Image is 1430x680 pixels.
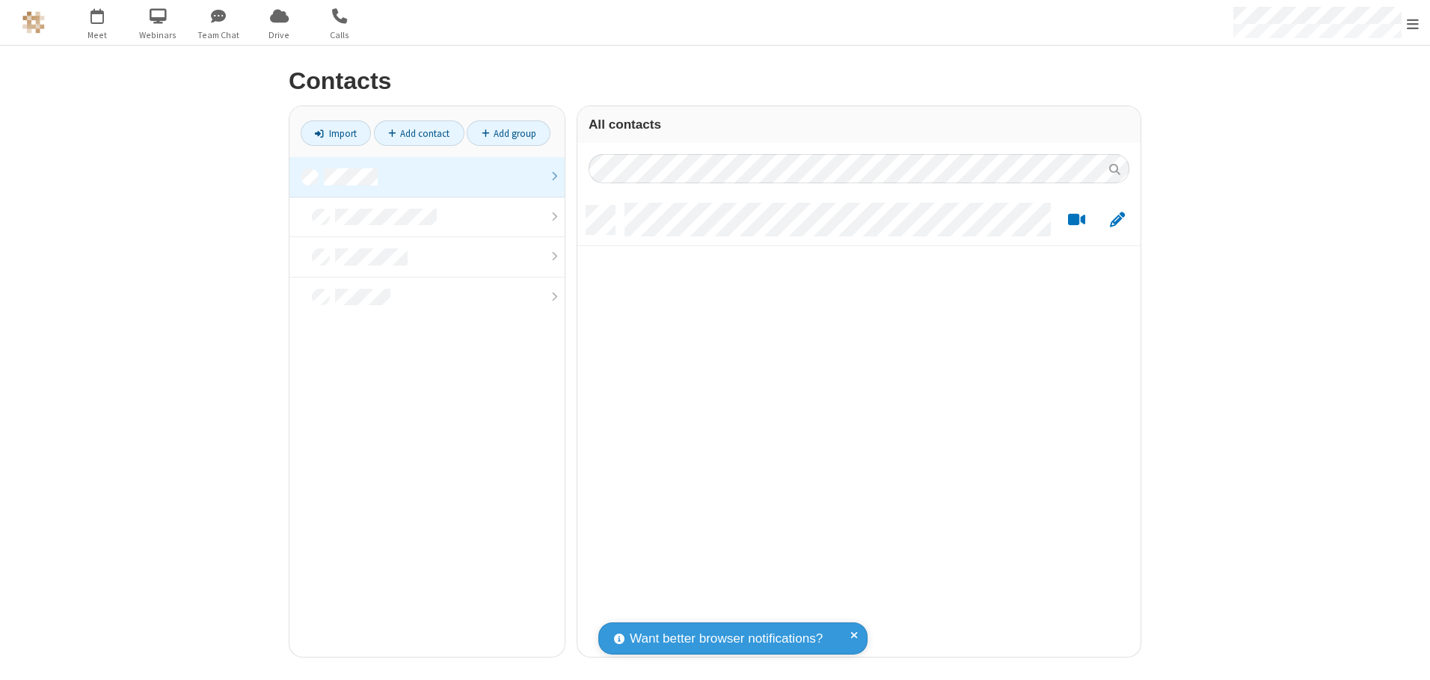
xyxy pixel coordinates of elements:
img: QA Selenium DO NOT DELETE OR CHANGE [22,11,45,34]
span: Meet [70,28,126,42]
span: Calls [312,28,368,42]
button: Start a video meeting [1062,211,1091,230]
div: grid [577,194,1141,657]
span: Webinars [130,28,186,42]
button: Edit [1102,211,1132,230]
a: Add contact [374,120,464,146]
span: Want better browser notifications? [630,629,823,649]
span: Drive [251,28,307,42]
a: Add group [467,120,550,146]
h2: Contacts [289,68,1141,94]
a: Import [301,120,371,146]
h3: All contacts [589,117,1129,132]
span: Team Chat [191,28,247,42]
